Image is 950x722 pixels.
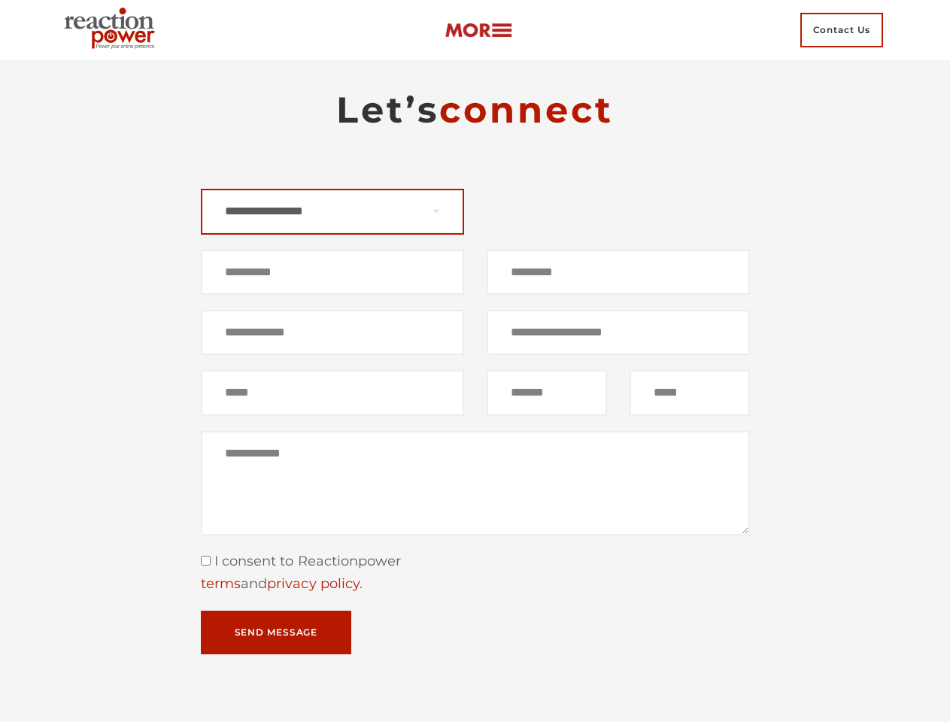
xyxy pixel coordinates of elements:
[58,3,167,57] img: Executive Branding | Personal Branding Agency
[211,553,402,569] span: I consent to Reactionpower
[201,87,750,132] h2: Let’s
[201,189,750,654] form: Contact form
[201,573,750,596] div: and
[439,88,614,132] span: connect
[235,628,318,637] span: Send Message
[267,575,363,592] a: privacy policy.
[800,13,883,47] span: Contact Us
[201,575,241,592] a: terms
[445,22,512,39] img: more-btn.png
[201,611,352,654] button: Send Message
